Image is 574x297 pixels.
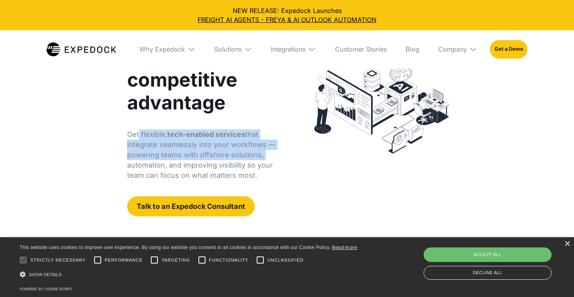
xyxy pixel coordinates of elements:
div: Why Expedock [133,30,202,68]
a: Powered by cookie-script [20,287,72,291]
span: Unclassified [267,257,304,264]
span: Strictly necessary [30,257,86,264]
div: Why Expedock [139,45,185,53]
h1: Expedock is your competitive advantage [127,23,279,114]
span: Functionality [209,257,248,264]
a: Customer Stories [329,30,393,68]
span: Targeting [161,257,190,264]
a: Read more [332,244,357,250]
div: Decline all [424,266,552,280]
div: Integrations [265,30,322,68]
a: Talk to an Expedock Consultant [127,196,255,216]
div: Close [564,241,570,247]
iframe: Chat Widget [535,259,574,297]
a: Blog [399,30,426,68]
div: Accept all [424,247,552,262]
span: Performance [105,257,143,264]
span: This website uses cookies to improve user experience. By using our website you consent to all coo... [20,245,330,250]
div: Show details [20,269,357,280]
strong: tech-enabled services [167,130,245,138]
div: NEW RELEASE: Expedock Launches [6,6,568,24]
div: Integrations [271,45,306,53]
p: Get flexible, that integrate seamlessly into your workflows — powering teams with offshore soluti... [127,129,279,181]
span: Show details [29,272,62,277]
a: FREIGHT AI AGENTS - FREYA & AI OUTLOOK AUTOMATION [6,15,568,24]
div: Company [438,45,467,53]
div: Company [432,30,483,68]
a: Get a Demo [490,40,528,59]
div: Solutions [214,45,242,53]
div: Solutions [208,30,258,68]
